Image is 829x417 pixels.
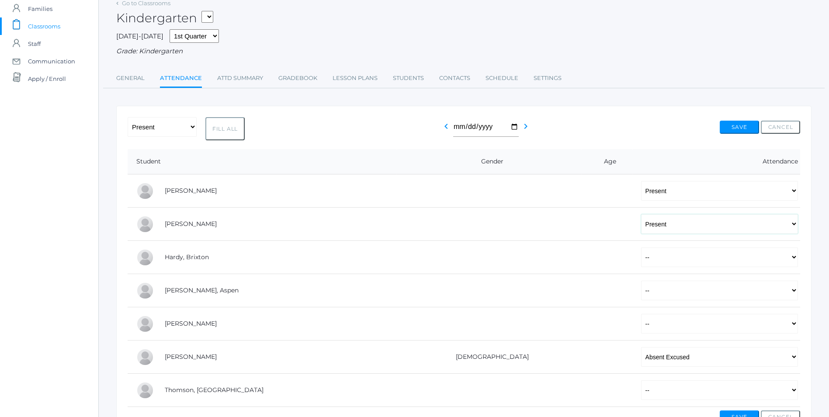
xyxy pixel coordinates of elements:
[761,121,800,134] button: Cancel
[720,121,759,134] button: Save
[486,69,518,87] a: Schedule
[333,69,378,87] a: Lesson Plans
[581,149,632,174] th: Age
[28,52,75,70] span: Communication
[116,46,812,56] div: Grade: Kindergarten
[136,382,154,399] div: Everest Thomson
[136,249,154,266] div: Brixton Hardy
[165,187,217,195] a: [PERSON_NAME]
[165,253,209,261] a: Hardy, Brixton
[520,125,531,133] a: chevron_right
[136,348,154,366] div: Elias Lehman
[439,69,470,87] a: Contacts
[205,117,245,140] button: Fill All
[136,315,154,333] div: Nico Hurley
[28,70,66,87] span: Apply / Enroll
[534,69,562,87] a: Settings
[165,220,217,228] a: [PERSON_NAME]
[165,386,264,394] a: Thomson, [GEOGRAPHIC_DATA]
[136,182,154,200] div: Abigail Backstrom
[165,286,239,294] a: [PERSON_NAME], Aspen
[165,320,217,327] a: [PERSON_NAME]
[136,282,154,299] div: Aspen Hemingway
[136,215,154,233] div: Nolan Gagen
[217,69,263,87] a: Attd Summary
[441,125,451,133] a: chevron_left
[165,353,217,361] a: [PERSON_NAME]
[393,69,424,87] a: Students
[28,17,60,35] span: Classrooms
[520,121,531,132] i: chevron_right
[278,69,317,87] a: Gradebook
[128,149,397,174] th: Student
[116,69,145,87] a: General
[160,69,202,88] a: Attendance
[441,121,451,132] i: chevron_left
[397,341,581,374] td: [DEMOGRAPHIC_DATA]
[116,11,213,25] h2: Kindergarten
[28,35,41,52] span: Staff
[116,32,163,40] span: [DATE]-[DATE]
[397,149,581,174] th: Gender
[632,149,800,174] th: Attendance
